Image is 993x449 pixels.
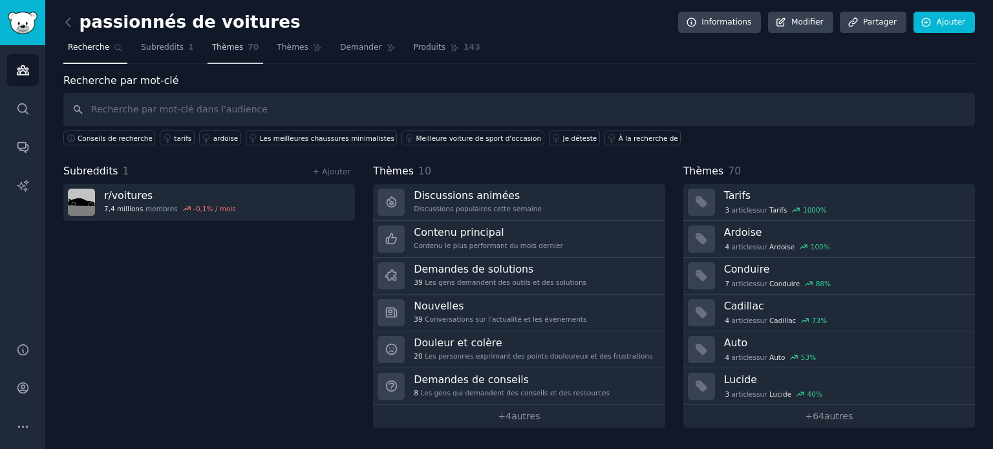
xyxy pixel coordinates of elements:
font: 88 [816,280,824,287]
a: Informations [678,12,761,34]
a: Cadillac4articlessur​Cadillac73% [683,295,975,331]
font: 39 [414,315,422,323]
font: passionnés de voitures [80,12,301,32]
font: 10 [418,165,431,177]
font: 20 [414,352,422,360]
font: Contenu principal [414,226,504,238]
font: Conseils de recherche [78,134,153,142]
a: Produits143 [409,37,485,64]
a: + Ajouter [313,167,351,176]
font: tarifs [174,134,191,142]
font: % [820,206,827,214]
font: autres [511,411,540,421]
font: 143 [464,43,480,52]
font: 4 [725,317,729,324]
font: Partager [863,17,897,26]
a: À la recherche de [604,131,681,145]
a: Meilleure voiture de sport d'occasion [401,131,544,145]
font: Tarifs [724,189,751,202]
font: Conduire [724,263,770,275]
font: Conduire [769,280,800,287]
font: articles [732,243,756,251]
font: sur [756,317,767,324]
a: ardoise [199,131,241,145]
font: Thèmes [277,43,308,52]
a: Nouvelles39Conversations sur l'actualité et les événements [373,295,665,331]
font: 1000 [803,206,820,214]
font: Tarifs [769,206,787,214]
font: Modifier [791,17,824,26]
font: Les personnes exprimant des points douloureux et des frustrations [425,352,652,360]
font: Recherche [68,43,109,52]
font: 64 [813,411,824,421]
font: Ardoise [769,243,795,251]
font: Recherche par mot-clé [63,74,178,87]
a: Thèmes [272,37,326,64]
font: % [824,280,831,287]
a: Modifier [768,12,833,34]
font: + [498,411,506,421]
font: articles [732,390,756,398]
font: Subreddits [141,43,184,52]
font: À la recherche de [619,134,678,142]
font: 39 [414,278,422,286]
a: Je déteste [549,131,600,145]
a: +4autres [373,405,665,428]
font: % [816,390,822,398]
font: -0,1 [193,205,207,213]
a: Thèmes70 [208,37,264,64]
font: Lucide [769,390,791,398]
font: autres [824,411,853,421]
font: Auto [724,337,748,349]
a: Demandes de conseils8Les gens qui demandent des conseils et des ressources [373,368,665,405]
font: Contenu le plus performant du mois dernier [414,242,563,249]
font: sur [756,206,767,214]
font: membres [145,205,178,213]
font: Ajouter [937,17,965,26]
a: Recherche [63,37,127,64]
font: 3 [725,390,729,398]
font: 1 [188,43,194,52]
font: Meilleure voiture de sport d'occasion [416,134,541,142]
a: Conduire7articlessur​Conduire88% [683,258,975,295]
font: Thèmes [373,165,414,177]
font: Auto [769,353,785,361]
font: Les gens demandent des outils et des solutions [425,278,586,286]
font: 70 [728,165,741,177]
font: articles [732,280,756,287]
font: 8 [414,389,418,397]
img: voitures [68,189,95,216]
font: Les meilleures chaussures minimalistes [260,134,394,142]
font: sur [756,353,767,361]
font: Lucide [724,373,757,386]
font: 53 [801,353,809,361]
font: sur [756,243,767,251]
a: Contenu principalContenu le plus performant du mois dernier [373,221,665,258]
a: Tarifs3articlessur​Tarifs1000% [683,184,975,221]
a: Subreddits1 [136,37,198,64]
font: Thèmes [683,165,724,177]
font: Conversations sur l'actualité et les événements [425,315,586,323]
font: 1 [123,165,129,177]
font: 7 [725,280,729,287]
font: ardoise [213,134,239,142]
a: Lucide3articlessur​Lucide40% [683,368,975,405]
font: Douleur et colère [414,337,502,349]
font: 4 [725,243,729,251]
font: Discussions animées [414,189,520,202]
a: Les meilleures chaussures minimalistes [246,131,398,145]
font: Informations [701,17,751,26]
a: Demander [336,37,400,64]
font: + [805,411,813,421]
font: 70 [248,43,259,52]
font: Demander [340,43,382,52]
font: Subreddits [63,165,118,177]
font: voitures [112,189,153,202]
font: 4 [725,353,729,361]
font: Demandes de solutions [414,263,533,275]
font: 3 [725,206,729,214]
a: Ajouter [913,12,975,34]
font: 40 [807,390,816,398]
font: Les gens qui demandent des conseils et des ressources [421,389,610,397]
